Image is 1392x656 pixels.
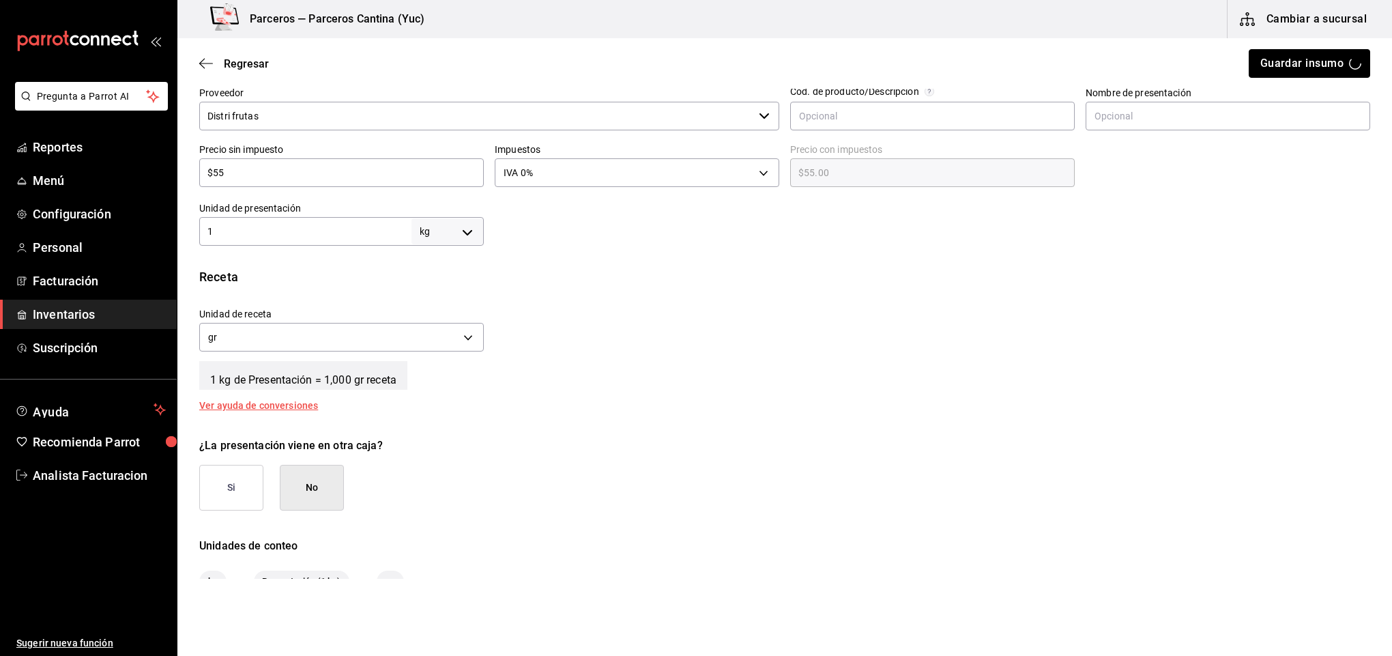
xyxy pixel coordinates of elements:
span: Sugerir nueva función [16,636,166,651]
span: Facturación [33,272,166,290]
span: kg [200,575,226,588]
label: Nombre de presentación [1086,88,1370,98]
label: Impuestos [495,145,779,154]
span: Ayuda [33,401,148,418]
span: Configuración [33,205,166,223]
input: Opcional [1086,102,1370,130]
span: Presentación (1 kg) [254,575,349,588]
button: Pregunta a Parrot AI [15,82,168,111]
div: ¿La presentación viene en otra caja? [199,438,1370,454]
div: gr [199,323,484,352]
div: Receta [199,268,1370,286]
span: Personal [33,238,166,257]
span: Suscripción [33,339,166,357]
button: Guardar insumo [1249,49,1370,78]
h3: Parceros — Parceros Cantina (Yuc) [239,11,424,27]
div: kg [411,218,484,244]
button: open_drawer_menu [150,35,161,46]
button: Regresar [199,57,269,70]
button: No [280,465,344,511]
div: Unidades de conteo [199,538,1370,554]
span: Recomienda Parrot [33,433,166,451]
span: Pregunta a Parrot AI [37,89,147,104]
a: Pregunta a Parrot AI [10,99,168,113]
span: Menú [33,171,166,190]
input: $0.00 [199,165,484,181]
span: Regresar [224,57,269,70]
input: 0 [199,223,411,240]
label: Precio sin impuesto [199,145,484,154]
span: Analista Facturacion [33,466,166,485]
label: Unidad de presentación [199,203,484,213]
span: 1 kg de Presentación = 1,000 gr receta [199,361,407,390]
div: IVA 0% [495,158,779,187]
span: Reportes [33,138,166,156]
div: Ver ayuda de conversiones [199,401,334,410]
div: Cód. de producto/Descripción [790,87,919,96]
label: Unidad de receta [199,309,484,319]
span: Inventarios [33,305,166,324]
button: Si [199,465,263,511]
label: Proveedor [199,88,779,98]
label: Precio con impuestos [790,145,1075,154]
input: $0.00 [790,165,1075,181]
input: Ver todos [199,102,753,130]
input: Opcional [790,102,1075,130]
